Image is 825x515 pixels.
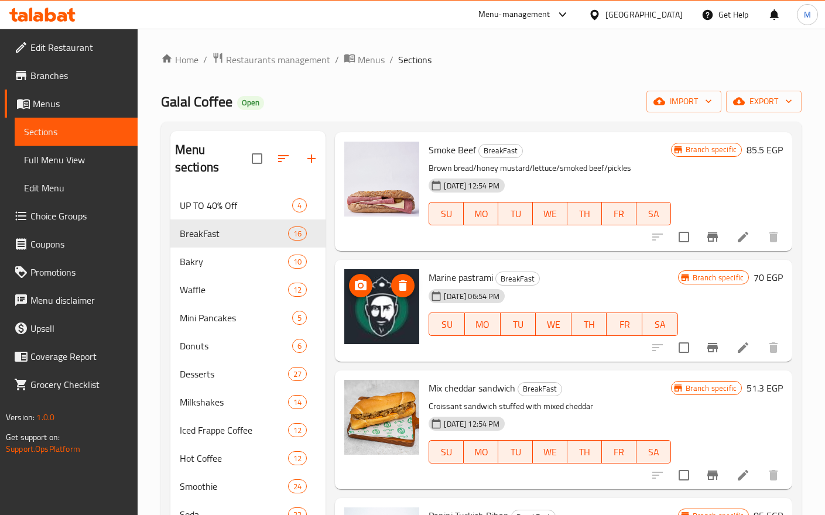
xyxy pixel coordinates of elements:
h2: Menu sections [175,141,252,176]
span: 10 [289,256,306,267]
div: items [288,255,307,269]
span: Galal Coffee [161,88,232,115]
div: Milkshakes14 [170,388,326,416]
div: items [288,395,307,409]
div: Open [237,96,264,110]
a: Coupons [5,230,138,258]
span: Branch specific [681,144,741,155]
img: Marine pastrami [344,269,419,344]
li: / [389,53,393,67]
div: items [292,311,307,325]
button: MO [464,440,498,463]
button: MO [464,202,498,225]
div: UP TO 40% Off4 [170,191,326,219]
span: export [735,94,792,109]
button: FR [607,313,642,336]
li: / [335,53,339,67]
button: Branch-specific-item [699,334,727,362]
a: Promotions [5,258,138,286]
a: Edit menu item [736,468,750,482]
span: TH [576,316,603,333]
div: Desserts27 [170,360,326,388]
a: Coverage Report [5,342,138,370]
span: 12 [289,425,306,436]
button: WE [533,202,567,225]
span: Mini Pancakes [180,311,292,325]
button: delete [759,223,788,251]
span: UP TO 40% Off [180,198,292,212]
span: MO [470,316,496,333]
span: Select to update [672,463,696,487]
div: items [292,339,307,353]
h6: 70 EGP [754,269,783,286]
span: Branches [30,68,128,83]
span: 16 [289,228,306,239]
span: FR [607,444,632,461]
button: Branch-specific-item [699,223,727,251]
span: TH [572,205,597,222]
button: MO [465,313,501,336]
img: Mix cheddar sandwich [344,380,419,455]
span: [DATE] 12:54 PM [439,418,504,430]
span: [DATE] 12:54 PM [439,180,504,191]
span: 5 [293,313,306,324]
span: SU [434,444,459,461]
a: Home [161,53,198,67]
button: SA [636,202,671,225]
span: Smoothie [180,479,288,493]
span: Desserts [180,367,288,381]
button: Add section [297,145,326,173]
span: Select to update [672,335,696,360]
span: Choice Groups [30,209,128,223]
span: WE [538,444,563,461]
span: TU [503,444,528,461]
a: Menus [5,90,138,118]
span: Menu disclaimer [30,293,128,307]
button: TU [498,202,533,225]
div: Bakry [180,255,288,269]
button: Branch-specific-item [699,461,727,489]
button: TH [567,202,602,225]
span: FR [607,205,632,222]
h6: 85.5 EGP [747,142,783,158]
span: BreakFast [518,382,562,396]
button: delete [759,461,788,489]
button: SU [429,202,464,225]
div: items [288,367,307,381]
span: BreakFast [180,226,288,241]
span: Donuts [180,339,292,353]
span: Waffle [180,283,288,297]
h6: 51.3 EGP [747,380,783,396]
span: Edit Restaurant [30,40,128,54]
span: Menus [33,97,128,111]
span: 27 [289,369,306,380]
span: Marine pastrami [429,269,493,286]
div: Smoothie24 [170,472,326,500]
button: TU [498,440,533,463]
span: import [656,94,712,109]
span: Coverage Report [30,349,128,363]
div: BreakFast16 [170,219,326,248]
span: WE [540,316,567,333]
p: Croissant sandwich stuffed with mixed cheddar [429,399,670,414]
img: Smoke Beef [344,142,419,217]
span: Branch specific [688,272,748,283]
div: [GEOGRAPHIC_DATA] [605,8,683,21]
a: Edit Menu [15,174,138,202]
span: Open [237,98,264,108]
div: BreakFast [518,382,562,396]
a: Choice Groups [5,202,138,230]
span: FR [611,316,638,333]
div: Donuts6 [170,332,326,360]
button: SA [642,313,678,336]
button: TH [571,313,607,336]
a: Branches [5,61,138,90]
a: Support.OpsPlatform [6,441,80,456]
span: 6 [293,341,306,352]
span: SU [434,316,460,333]
button: export [726,91,802,112]
a: Menus [344,52,385,67]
